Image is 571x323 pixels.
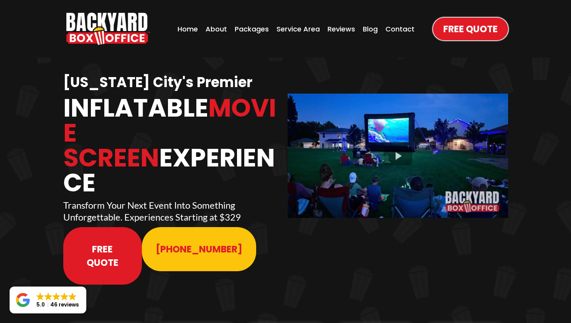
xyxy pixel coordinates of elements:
img: Backyard Box Office [66,13,150,45]
span: Free Quote [77,242,128,269]
span: Movie Screen [63,91,276,175]
a: 913-214-1202 [142,227,256,271]
a: Contact [383,21,417,36]
a: https://www.backyardboxoffice.com [66,13,150,45]
a: Close GoogleGoogleGoogleGoogleGoogle 5.046 reviews [10,287,86,313]
h1: [US_STATE] City's Premier [63,74,284,92]
a: Service Area [274,21,322,36]
a: Free Quote [433,18,508,40]
a: About [203,21,229,36]
h1: Inflatable Experience [63,96,284,195]
a: Reviews [325,21,357,36]
a: Free Quote [63,227,142,285]
span: Free Quote [443,22,498,36]
p: Transform Your Next Event Into Something Unforgettable. Experiences Starting at $329 [63,199,284,223]
a: Blog [360,21,380,36]
a: Packages [232,21,271,36]
a: Home [175,21,200,36]
span: [PHONE_NUMBER] [156,242,242,256]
